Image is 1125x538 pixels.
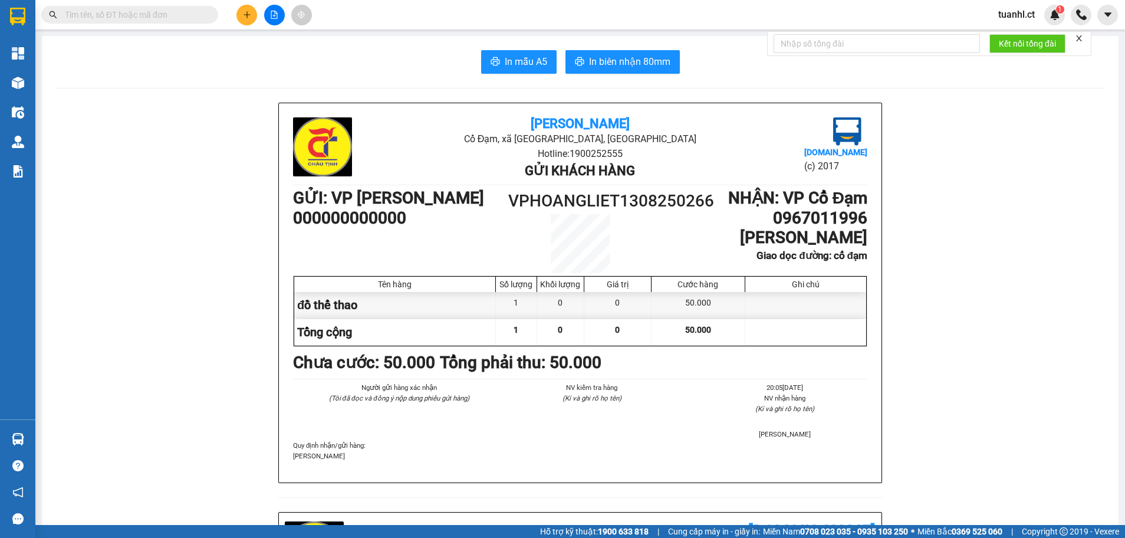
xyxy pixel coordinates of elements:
[293,353,435,372] b: Chưa cước : 50.000
[558,325,562,334] span: 0
[440,353,601,372] b: Tổng phải thu: 50.000
[12,165,24,178] img: solution-icon
[531,116,630,131] b: [PERSON_NAME]
[491,57,500,68] span: printer
[236,5,257,25] button: plus
[615,325,620,334] span: 0
[293,208,508,228] h1: 000000000000
[525,163,635,178] b: Gửi khách hàng
[293,440,867,461] div: Quy định nhận/gửi hàng :
[685,325,711,334] span: 50.000
[911,529,915,534] span: ⚪️
[728,188,867,208] b: NHẬN : VP Cổ Đạm
[703,382,867,393] li: 20:05[DATE]
[657,525,659,538] span: |
[496,292,537,319] div: 1
[294,292,496,319] div: đồ thể thao
[1056,5,1064,14] sup: 1
[499,280,534,289] div: Số lượng
[481,50,557,74] button: printerIn mẫu A5
[804,147,867,157] b: [DOMAIN_NAME]
[293,117,352,176] img: logo.jpg
[1050,9,1060,20] img: icon-new-feature
[1097,5,1118,25] button: caret-down
[537,292,584,319] div: 0
[654,280,742,289] div: Cước hàng
[65,8,204,21] input: Tìm tên, số ĐT hoặc mã đơn
[800,527,908,536] strong: 0708 023 035 - 0935 103 250
[575,57,584,68] span: printer
[291,5,312,25] button: aim
[804,159,867,173] li: (c) 2017
[833,117,861,146] img: logo.jpg
[755,405,814,413] i: (Kí và ghi rõ họ tên)
[389,132,771,146] li: Cổ Đạm, xã [GEOGRAPHIC_DATA], [GEOGRAPHIC_DATA]
[540,525,649,538] span: Hỗ trợ kỹ thuật:
[1075,34,1083,42] span: close
[317,382,481,393] li: Người gửi hàng xác nhận
[297,280,492,289] div: Tên hàng
[989,7,1044,22] span: tuanhl.ct
[1011,525,1013,538] span: |
[1103,9,1113,20] span: caret-down
[49,11,57,19] span: search
[505,54,547,69] span: In mẫu A5
[748,280,863,289] div: Ghi chú
[703,393,867,403] li: NV nhận hàng
[589,54,670,69] span: In biên nhận 80mm
[12,460,24,471] span: question-circle
[584,292,652,319] div: 0
[293,451,867,461] p: [PERSON_NAME]
[540,280,581,289] div: Khối lượng
[243,11,251,19] span: plus
[329,394,469,402] i: (Tôi đã đọc và đồng ý nộp dung phiếu gửi hàng)
[562,394,621,402] i: (Kí và ghi rõ họ tên)
[293,188,484,208] b: GỬI : VP [PERSON_NAME]
[514,325,518,334] span: 1
[509,382,674,393] li: NV kiểm tra hàng
[12,487,24,498] span: notification
[763,525,908,538] span: Miền Nam
[12,106,24,119] img: warehouse-icon
[774,34,980,53] input: Nhập số tổng đài
[989,34,1065,53] button: Kết nối tổng đài
[652,292,745,319] div: 50.000
[652,228,867,248] h1: [PERSON_NAME]
[12,136,24,148] img: warehouse-icon
[389,146,771,161] li: Hotline: 1900252555
[297,11,305,19] span: aim
[297,325,352,339] span: Tổng cộng
[264,5,285,25] button: file-add
[12,433,24,445] img: warehouse-icon
[756,250,867,261] b: Giao dọc đường: cổ đạm
[10,8,25,25] img: logo-vxr
[917,525,1002,538] span: Miền Bắc
[1076,9,1087,20] img: phone-icon
[999,37,1056,50] span: Kết nối tổng đài
[652,208,867,228] h1: 0967011996
[668,525,760,538] span: Cung cấp máy in - giấy in:
[12,513,24,524] span: message
[12,47,24,60] img: dashboard-icon
[952,527,1002,536] strong: 0369 525 060
[508,188,652,214] h1: VPHOANGLIET1308250266
[12,77,24,89] img: warehouse-icon
[565,50,680,74] button: printerIn biên nhận 80mm
[703,429,867,439] li: [PERSON_NAME]
[270,11,278,19] span: file-add
[587,280,648,289] div: Giá trị
[1060,527,1068,536] span: copyright
[1058,5,1062,14] span: 1
[598,527,649,536] strong: 1900 633 818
